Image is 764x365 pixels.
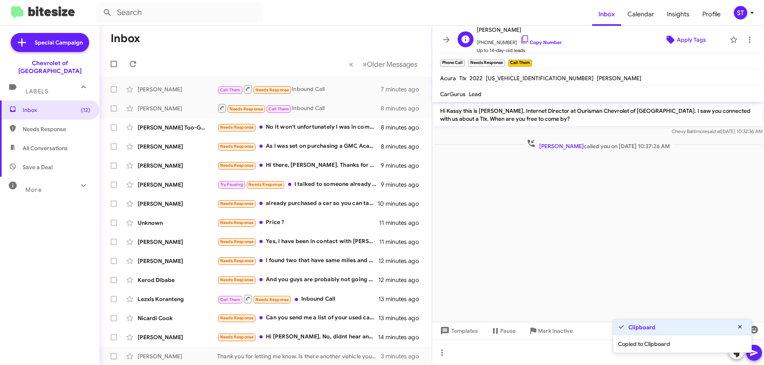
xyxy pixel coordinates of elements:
span: Needs Response [220,239,254,244]
span: More [25,186,42,193]
span: called you on [DATE] 10:37:26 AM [523,139,673,150]
span: Mark Inactive [538,324,573,338]
strong: Clipboard [628,323,655,331]
button: ST [727,6,755,19]
span: Needs Response [220,258,254,263]
div: Nicardi Cook [138,314,217,322]
a: Profile [696,3,727,26]
div: [PERSON_NAME] [138,104,217,112]
span: Up to 14-day-old leads [477,46,562,54]
span: Templates [439,324,478,338]
span: 2022 [470,75,483,82]
div: 13 minutes ago [378,314,425,322]
button: Next [358,56,422,72]
span: Needs Response [248,182,282,187]
span: [PERSON_NAME] [539,143,584,150]
div: 8 minutes ago [381,143,425,151]
span: Acura [440,75,456,82]
a: Special Campaign [11,33,89,52]
div: No it won't unfortunately I was in communication with someone there n never sent app after I told... [217,123,381,132]
div: [PERSON_NAME] [138,238,217,246]
div: 10 minutes ago [378,200,425,208]
span: said at [707,128,721,134]
span: Needs Response [220,201,254,206]
span: Inbox [592,3,621,26]
div: [PERSON_NAME] Too-Good [138,124,217,131]
a: Calendar [621,3,661,26]
div: 7 minutes ago [381,85,425,93]
div: 8 minutes ago [381,124,425,131]
span: Tlx [459,75,466,82]
a: Insights [661,3,696,26]
div: [PERSON_NAME] [138,181,217,189]
span: Needs Response [220,125,254,130]
span: Needs Response [220,163,254,168]
span: Needs Response [23,125,90,133]
span: Labels [25,88,49,95]
div: Inbound Call [217,84,381,94]
div: I talked to someone already , I told her I would get back to you guys to see what's a good day to... [217,180,381,189]
span: Needs Response [255,87,289,93]
div: [PERSON_NAME] [138,333,217,341]
button: Apply Tags [644,33,726,47]
div: 11 minutes ago [379,238,425,246]
span: All Conversations [23,144,68,152]
div: Inbound Call [217,103,381,113]
span: Lead [469,91,481,98]
div: [PERSON_NAME] [138,143,217,151]
span: Chevy Baltimore [DATE] 10:32:36 AM [672,128,762,134]
span: Needs Response [220,144,254,149]
span: Save a Deal [23,163,53,171]
div: [PERSON_NAME] [138,257,217,265]
div: 12 minutes ago [378,276,425,284]
span: [US_VEHICLE_IDENTIFICATION_NUMBER] [486,75,594,82]
div: already purchased a car so you can take me off your list thank you! [217,199,378,208]
div: 11 minutes ago [379,219,425,227]
span: Special Campaign [35,39,83,46]
div: Hi [PERSON_NAME], No, didnt hear anything yet. [217,332,378,342]
span: Try Pausing [220,182,243,187]
small: Needs Response [468,60,505,67]
div: And you guys are probably not going give me what I want [217,275,378,284]
button: Templates [432,324,484,338]
div: 8 minutes ago [381,104,425,112]
button: Previous [344,56,358,72]
div: [PERSON_NAME] [138,162,217,170]
div: As I was set on purchasing a GMC Acadia - I found information regarding the Half Shaft recall on ... [217,142,381,151]
div: Thank you for letting me know. Is there another vehicle you were interested in selling? [217,352,381,360]
a: Copy Number [520,39,562,45]
div: 12 minutes ago [378,257,425,265]
span: Call Them [269,106,289,112]
span: Pause [500,324,516,338]
nav: Page navigation example [345,56,422,72]
span: (12) [81,106,90,114]
div: Inbound Call [217,294,378,304]
span: Older Messages [367,60,417,69]
button: Mark Inactive [522,324,579,338]
div: [PERSON_NAME] [138,352,217,360]
div: 3 minutes ago [381,352,425,360]
div: 13 minutes ago [378,295,425,303]
span: Needs Response [220,334,254,340]
div: [PERSON_NAME] [138,85,217,93]
span: » [363,59,367,69]
div: 14 minutes ago [378,333,425,341]
span: « [349,59,353,69]
small: Call Them [508,60,532,67]
p: Hi Kassy this is [PERSON_NAME], Internet Director at Ourisman Chevrolet of [GEOGRAPHIC_DATA]. I s... [434,104,762,126]
span: Apply Tags [677,33,706,47]
div: 9 minutes ago [381,181,425,189]
div: 9 minutes ago [381,162,425,170]
h1: Inbox [111,32,140,45]
div: [PERSON_NAME] [138,200,217,208]
span: Call Them [220,297,241,302]
input: Search [96,3,263,22]
span: Needs Response [220,315,254,321]
div: I found two that have same miles and is cheaper bossman ones 36 other is 38 [217,256,378,265]
small: Phone Call [440,60,465,67]
span: CarGurus [440,91,466,98]
div: Price ? [217,218,379,227]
